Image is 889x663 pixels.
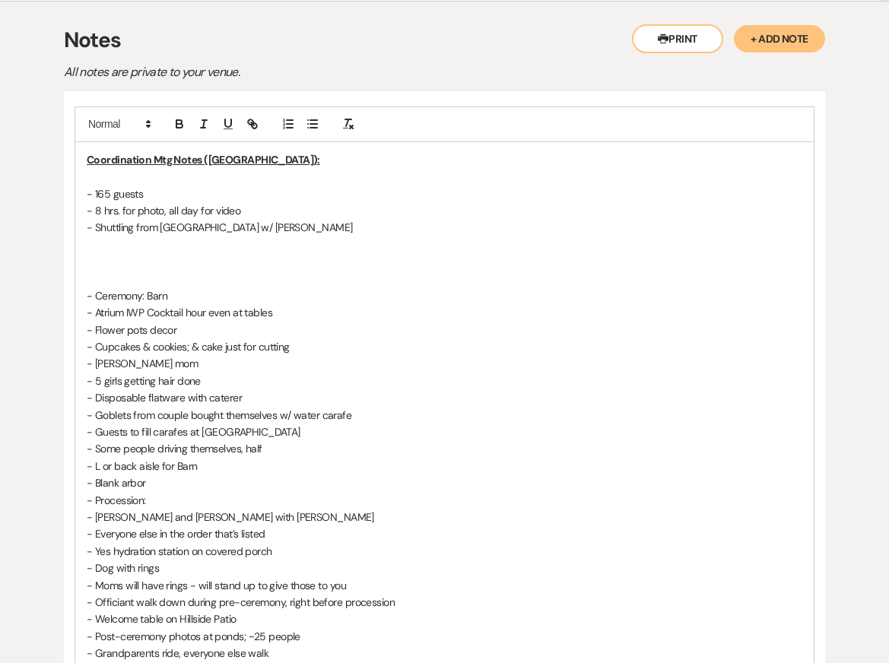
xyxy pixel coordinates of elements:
[87,645,802,661] p: - Grandparents ride, everyone else walk
[87,304,802,321] p: - Atrium IWP Cocktail hour even at tables
[632,24,723,53] button: Print
[87,153,320,167] u: Coordination Mtg Notes ([GEOGRAPHIC_DATA]):
[87,440,802,457] p: - Some people driving themselves, half
[87,509,802,525] p: - [PERSON_NAME] and [PERSON_NAME] with [PERSON_NAME]
[87,287,802,304] p: - Ceremony: Barn
[87,543,802,560] p: - Yes hydration station on covered porch
[87,474,802,491] p: - Blank arbor
[87,458,802,474] p: - L or back aisle for Barn
[87,492,802,509] p: - Procession:
[87,338,802,355] p: - Cupcakes & cookies; & cake just for cutting
[87,389,802,406] p: - Disposable flatware with caterer
[87,219,802,236] p: - Shuttling from [GEOGRAPHIC_DATA] w/ [PERSON_NAME]
[734,25,825,52] button: + Add Note
[87,525,802,542] p: - Everyone else in the order that’s listed
[87,355,802,372] p: - [PERSON_NAME] mom
[87,628,802,645] p: - Post-ceremony photos at ponds; ~25 people
[87,407,802,423] p: - Goblets from couple bought themselves w/ water carafe
[87,577,802,594] p: - Moms will have rings - will stand up to give those to you
[64,24,825,56] h3: Notes
[87,322,802,338] p: - Flower pots decor
[87,202,802,219] p: - 8 hrs. for photo, all day for video
[87,594,802,611] p: - Officiant walk down during pre-ceremony, right before procession
[87,373,802,389] p: - 5 girls getting hair done
[87,423,802,440] p: - Guests to fill carafes at [GEOGRAPHIC_DATA]
[64,62,596,82] p: All notes are private to your venue.
[87,560,802,576] p: - Dog with rings
[87,611,802,627] p: - Welcome table on Hillside Patio
[87,186,802,202] p: - 165 guests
